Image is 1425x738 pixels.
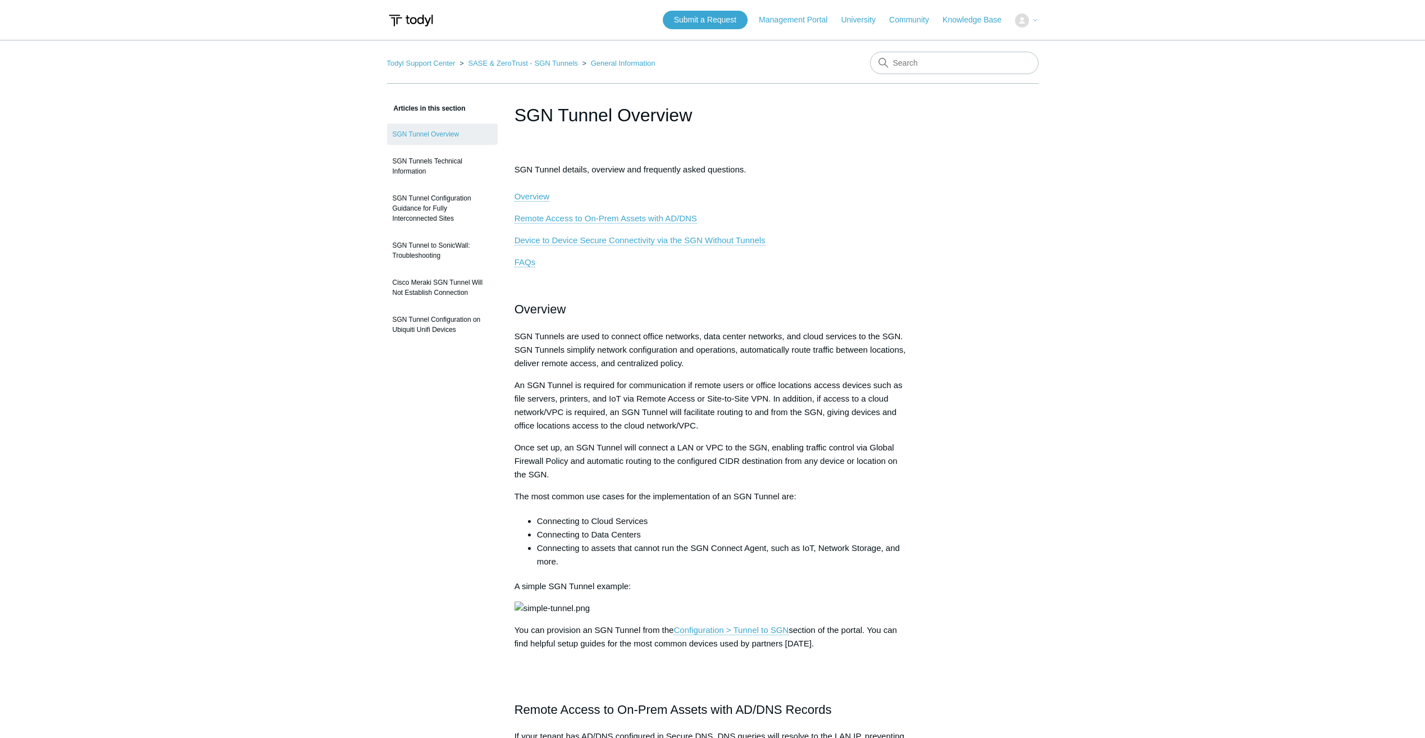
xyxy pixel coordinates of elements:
a: Device to Device Secure Connectivity via the SGN Without Tunnels [515,235,766,245]
span: Connecting to Cloud Services [537,516,648,526]
li: Todyl Support Center [387,59,458,67]
span: Remote Access to On-Prem Assets with AD/DNS [515,213,697,223]
a: University [841,14,886,26]
span: A simple SGN Tunnel example: [515,581,631,591]
a: SGN Tunnels Technical Information [387,151,498,182]
a: SGN Tunnel to SonicWall: Troubleshooting [387,235,498,266]
span: Connecting to assets that cannot run the SGN Connect Agent, such as IoT, Network Storage, and more. [537,543,900,566]
li: General Information [580,59,655,67]
span: You can provision an SGN Tunnel from the [515,625,674,635]
img: simple-tunnel.png [515,602,590,615]
span: Connecting to Data Centers [537,530,641,539]
input: Search [870,52,1039,74]
a: Cisco Meraki SGN Tunnel Will Not Establish Connection [387,272,498,303]
a: Management Portal [759,14,839,26]
a: Configuration > Tunnel to SGN [673,625,789,635]
a: FAQs [515,257,536,267]
a: General Information [591,59,655,67]
a: Submit a Request [663,11,748,29]
span: section of the portal. You can find helpful setup guides for the most common devices used by part... [515,625,897,648]
img: Todyl Support Center Help Center home page [387,10,435,31]
a: SGN Tunnel Configuration Guidance for Fully Interconnected Sites [387,188,498,229]
span: Articles in this section [387,104,466,112]
a: Community [889,14,940,26]
a: Overview [515,192,550,202]
a: Knowledge Base [943,14,1013,26]
a: SGN Tunnel Overview [387,124,498,145]
span: Overview [515,302,566,316]
a: SGN Tunnel Configuration on Ubiquiti Unifi Devices [387,309,498,340]
span: SGN Tunnels are used to connect office networks, data center networks, and cloud services to the ... [515,331,906,368]
h1: SGN Tunnel Overview [515,102,911,129]
a: Remote Access to On-Prem Assets with AD/DNS [515,213,697,224]
a: SASE & ZeroTrust - SGN Tunnels [468,59,577,67]
span: An SGN Tunnel is required for communication if remote users or office locations access devices su... [515,380,903,430]
span: Remote Access to On-Prem Assets with AD/DNS Records [515,703,832,717]
span: Once set up, an SGN Tunnel will connect a LAN or VPC to the SGN, enabling traffic control via Glo... [515,443,898,479]
span: SGN Tunnel details, overview and frequently asked questions. [515,165,746,202]
span: The most common use cases for the implementation of an SGN Tunnel are: [515,491,796,501]
li: SASE & ZeroTrust - SGN Tunnels [457,59,580,67]
a: Todyl Support Center [387,59,456,67]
